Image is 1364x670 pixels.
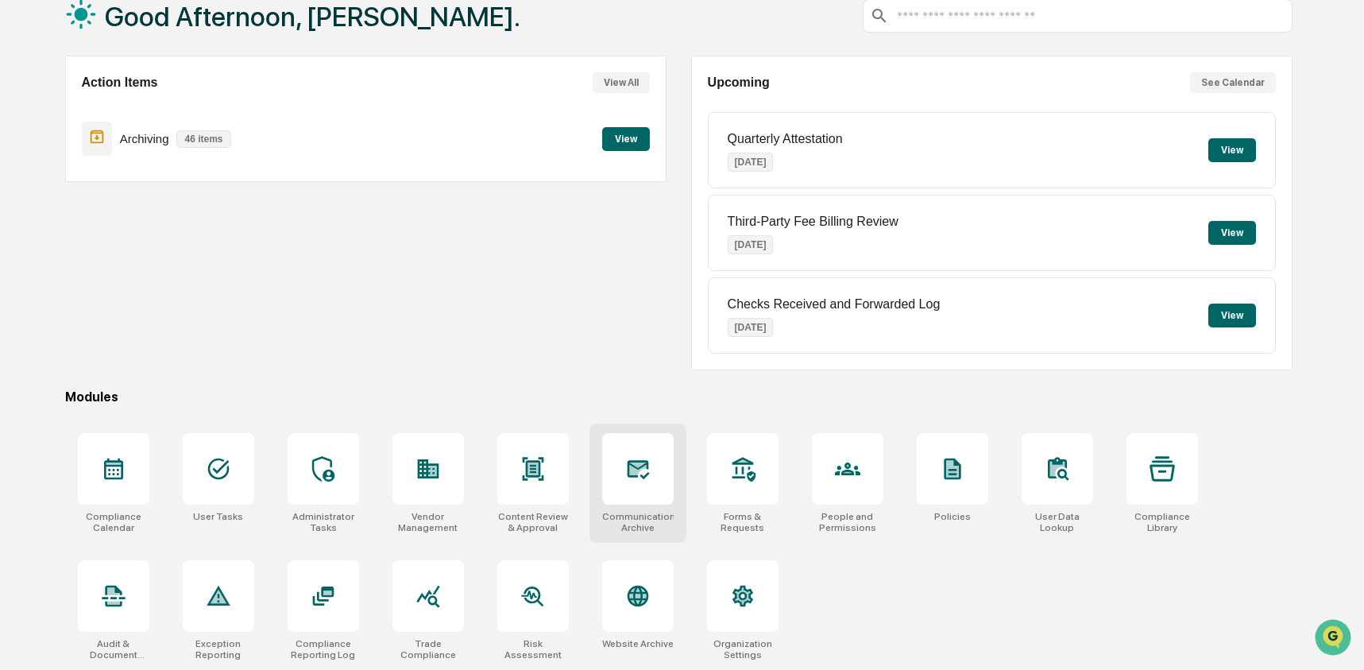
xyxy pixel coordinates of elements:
p: Archiving [120,132,169,145]
button: View All [593,72,650,93]
div: Forms & Requests [707,511,779,533]
div: Communications Archive [602,511,674,533]
div: We're available if you need us! [54,137,201,150]
div: Risk Assessment [497,638,569,660]
h1: Good Afternoon, [PERSON_NAME]. [105,1,520,33]
div: 🔎 [16,232,29,245]
div: Website Archive [602,638,674,649]
div: Modules [65,389,1293,405]
div: User Tasks [193,511,243,522]
p: [DATE] [728,153,774,172]
button: Start new chat [270,126,289,145]
span: Pylon [158,269,192,281]
div: Exception Reporting [183,638,254,660]
a: 🔎Data Lookup [10,224,106,253]
div: Content Review & Approval [497,511,569,533]
div: User Data Lookup [1022,511,1093,533]
iframe: Open customer support [1313,618,1356,660]
button: View [1208,138,1256,162]
h2: Action Items [82,76,158,90]
div: Compliance Library [1126,511,1198,533]
p: Third-Party Fee Billing Review [728,215,898,229]
span: Data Lookup [32,230,100,246]
div: 🗄️ [115,202,128,215]
a: 🗄️Attestations [109,194,203,223]
p: 46 items [176,130,230,148]
p: [DATE] [728,235,774,254]
div: Start new chat [54,122,261,137]
div: Compliance Reporting Log [288,638,359,660]
div: Vendor Management [392,511,464,533]
div: Compliance Calendar [78,511,149,533]
div: 🖐️ [16,202,29,215]
div: People and Permissions [812,511,883,533]
a: Powered byPylon [112,269,192,281]
h2: Upcoming [708,76,770,90]
div: Trade Compliance [392,638,464,660]
a: View [602,130,650,145]
p: [DATE] [728,318,774,337]
span: Attestations [131,200,197,216]
p: Checks Received and Forwarded Log [728,297,941,312]
div: Policies [934,511,971,522]
div: Administrator Tasks [288,511,359,533]
div: Organization Settings [707,638,779,660]
span: Preclearance [32,200,102,216]
div: Audit & Document Logs [78,638,149,660]
button: View [1208,304,1256,327]
a: 🖐️Preclearance [10,194,109,223]
img: 1746055101610-c473b297-6a78-478c-a979-82029cc54cd1 [16,122,44,150]
button: View [602,127,650,151]
button: See Calendar [1190,72,1276,93]
p: How can we help? [16,33,289,59]
p: Quarterly Attestation [728,132,843,146]
button: View [1208,221,1256,245]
